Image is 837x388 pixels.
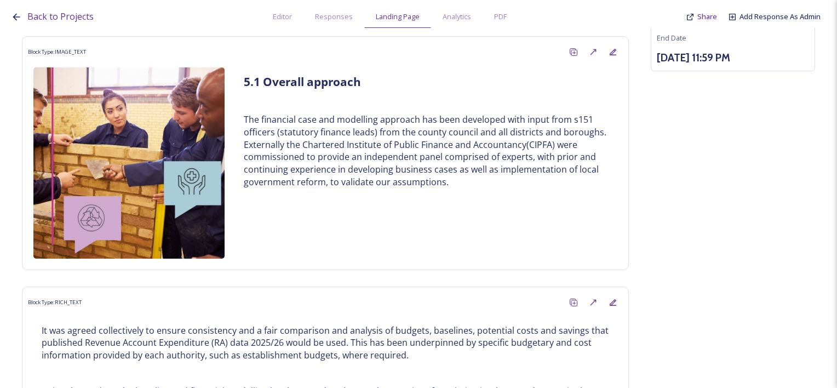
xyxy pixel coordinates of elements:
[27,10,94,24] a: Back to Projects
[494,12,507,22] span: PDF
[739,12,821,22] a: Add Response As Admin
[27,10,94,22] span: Back to Projects
[28,299,82,306] span: Block Type: RICH_TEXT
[376,12,420,22] span: Landing Page
[244,74,361,89] strong: 5.1 Overall approach
[443,12,471,22] span: Analytics
[42,324,609,362] p: It was agreed collectively to ensure consistency and a fair comparison and analysis of budgets, b...
[657,50,809,66] h3: [DATE] 11:59 PM
[739,12,821,21] span: Add Response As Admin
[315,12,353,22] span: Responses
[244,113,609,188] p: The financial case and modelling approach has been developed with input from s151 officers (statu...
[657,33,686,43] span: End Date
[697,12,717,21] span: Share
[273,12,292,22] span: Editor
[28,48,86,56] span: Block Type: IMAGE_TEXT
